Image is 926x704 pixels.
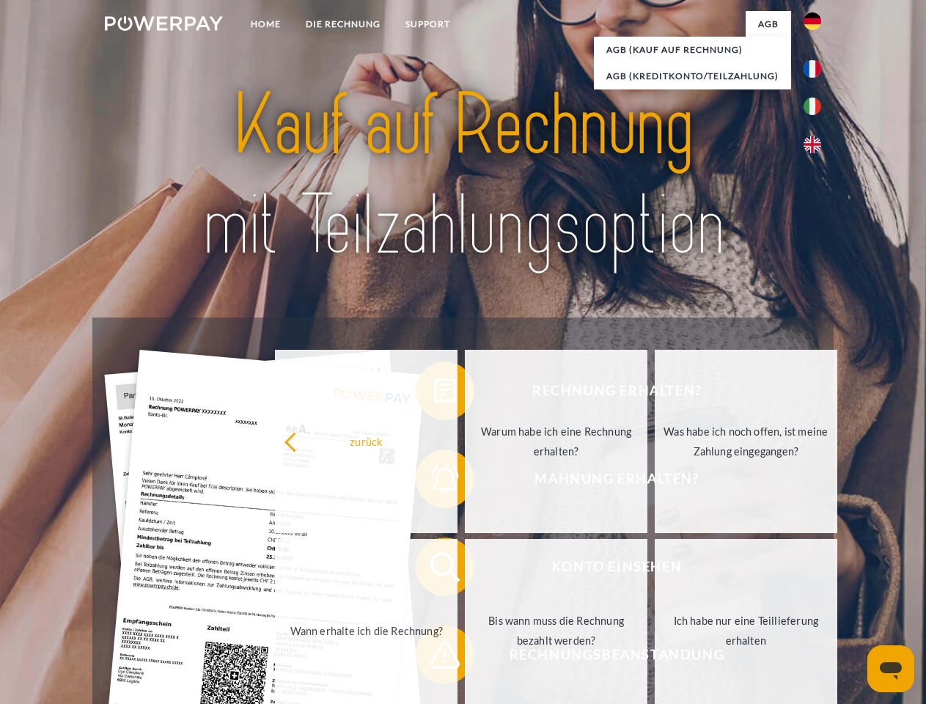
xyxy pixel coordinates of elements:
[664,611,828,650] div: Ich habe nur eine Teillieferung erhalten
[867,645,914,692] iframe: Schaltfläche zum Öffnen des Messaging-Fensters
[474,422,639,461] div: Warum habe ich eine Rechnung erhalten?
[105,16,223,31] img: logo-powerpay-white.svg
[804,12,821,30] img: de
[140,70,786,281] img: title-powerpay_de.svg
[804,60,821,78] img: fr
[594,37,791,63] a: AGB (Kauf auf Rechnung)
[804,136,821,153] img: en
[804,98,821,115] img: it
[284,620,449,640] div: Wann erhalte ich die Rechnung?
[664,422,828,461] div: Was habe ich noch offen, ist meine Zahlung eingegangen?
[238,11,293,37] a: Home
[284,431,449,451] div: zurück
[746,11,791,37] a: agb
[293,11,393,37] a: DIE RECHNUNG
[655,350,837,533] a: Was habe ich noch offen, ist meine Zahlung eingegangen?
[474,611,639,650] div: Bis wann muss die Rechnung bezahlt werden?
[594,63,791,89] a: AGB (Kreditkonto/Teilzahlung)
[393,11,463,37] a: SUPPORT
